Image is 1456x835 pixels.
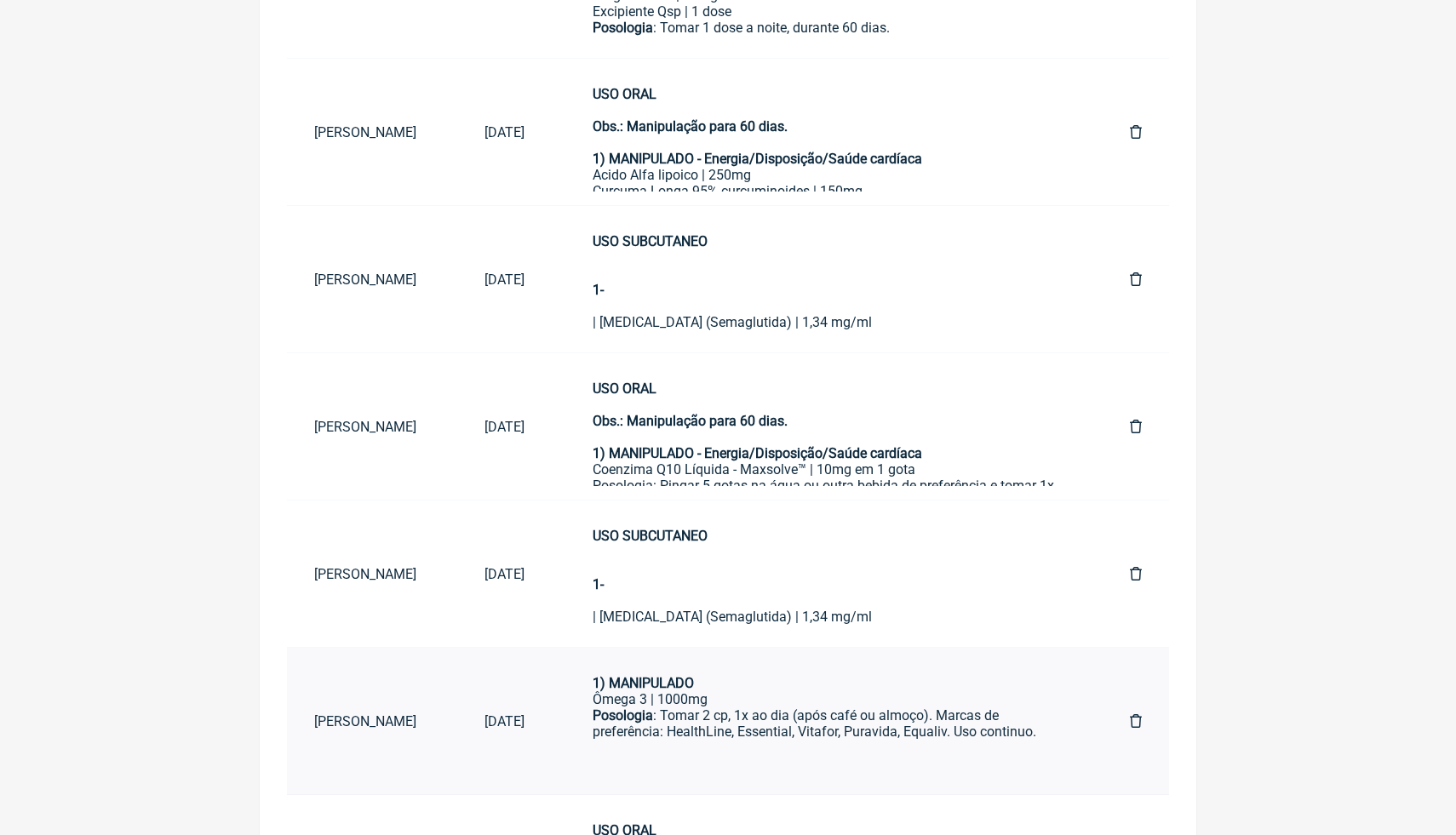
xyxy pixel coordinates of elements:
[457,405,552,449] a: [DATE]
[593,118,788,134] strong: Obs.: Manipulação para 60 dias.
[593,314,1062,330] div: | [MEDICAL_DATA] (Semaglutida) | 1,34 mg/ml
[593,3,1062,20] div: Excipiente Qsp | 1 dose
[593,20,653,36] strong: Posologia
[593,675,694,691] strong: 1) MANIPULADO
[457,258,552,301] a: [DATE]
[565,367,1089,486] a: USO ORALObs.: Manipulação para 60 dias.1) MANIPULADO - Energia/Disposição/Saúde cardíacaCoenzima ...
[593,233,708,249] strong: USO SUBCUTANEO
[593,576,604,592] strong: 1-
[457,111,552,154] a: [DATE]
[565,661,1089,781] a: 1) MANIPULADOÔmega 3 | 1000mgPosologia: Tomar 2 cp, 1x ao dia (após café ou almoço). Marcas de pr...
[593,151,922,167] strong: 1) MANIPULADO - Energia/Disposição/Saúde cardíaca
[593,609,1062,625] div: | [MEDICAL_DATA] (Semaglutida) | 1,34 mg/ml
[593,445,922,461] strong: 1) MANIPULADO - Energia/Disposição/Saúde cardíaca
[593,20,1062,54] div: : Tomar 1 dose a noite, durante 60 dias. ㅤ
[565,514,1089,633] a: USO SUBCUTANEO1- | [MEDICAL_DATA] (Semaglutida) | 1,34 mg/mlAplicar0,25 mg Subcutâneo, uma vez po...
[457,700,552,743] a: [DATE]
[593,707,653,723] strong: Posologia
[593,528,708,544] strong: USO SUBCUTANEO
[287,111,457,154] a: [PERSON_NAME]
[565,72,1089,192] a: USO ORALObs.: Manipulação para 60 dias.1) MANIPULADO - Energia/Disposição/Saúde cardíacaAcido Alf...
[593,86,656,102] strong: USO ORAL
[593,478,1062,510] div: Posologia: Pingar 5 gotas na água ou outra bebida de preferência e tomar 1x ao dia, pela manhã.
[287,405,457,449] a: [PERSON_NAME]
[593,707,1062,806] div: : Tomar 2 cp, 1x ao dia (após café ou almoço). Marcas de preferência: HealthLine, Essential, Vita...
[287,700,457,743] a: [PERSON_NAME]
[457,552,552,596] a: [DATE]
[593,413,788,429] strong: Obs.: Manipulação para 60 dias.
[593,380,656,397] strong: USO ORAL
[287,552,457,596] a: [PERSON_NAME]
[593,282,604,298] strong: 1-
[593,691,1062,707] div: Ômega 3 | 1000mg
[593,167,1062,280] div: Acido Alfa lipoico | 250mg Curcuma Longa 95% curcuminoides | 150mg Transresveratrol | 50mg [PERSO...
[565,220,1089,339] a: USO SUBCUTANEO1- | [MEDICAL_DATA] (Semaglutida) | 1,34 mg/mlAplicar0,25 mg Subcutâneo, uma vez po...
[593,461,1062,478] div: Coenzima Q10 Líquida - Maxsolve™ | 10mg em 1 gota
[287,258,457,301] a: [PERSON_NAME]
